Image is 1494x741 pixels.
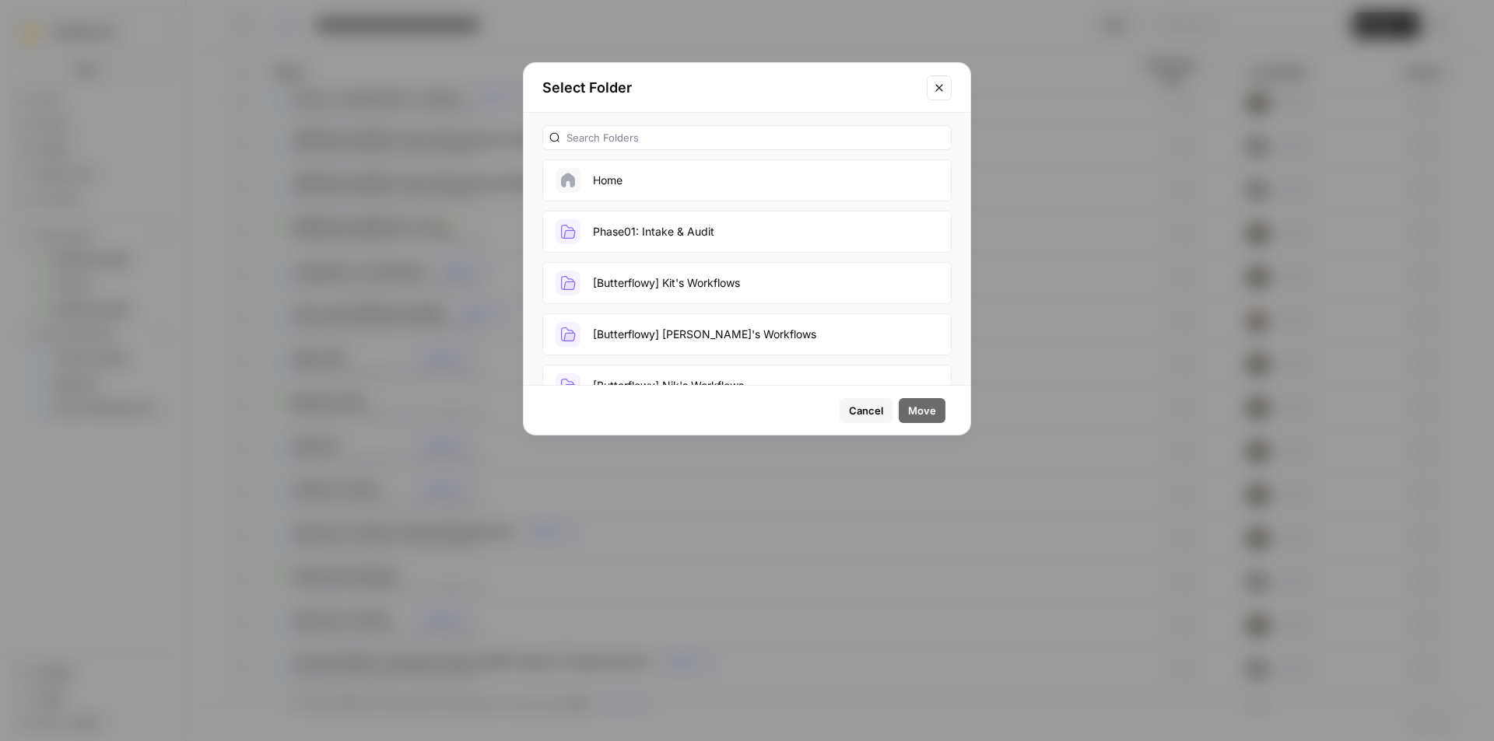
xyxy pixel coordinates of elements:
[840,398,893,423] button: Cancel
[542,313,952,355] button: [Butterflowy] [PERSON_NAME]'s Workflows
[542,159,952,201] button: Home
[927,75,952,100] button: Close modal
[566,130,945,145] input: Search Folders
[542,211,952,253] button: Phase01: Intake & Audit
[908,403,936,418] span: Move
[542,77,917,99] h2: Select Folder
[542,365,952,407] button: [Butterflowy] Nik's Workflows
[899,398,945,423] button: Move
[849,403,883,418] span: Cancel
[542,262,952,304] button: [Butterflowy] Kit's Workflows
